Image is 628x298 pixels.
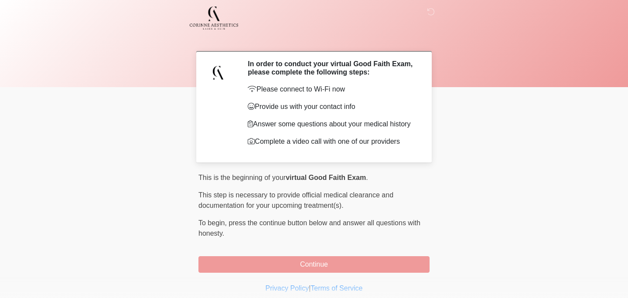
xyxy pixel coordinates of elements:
[366,174,368,181] span: .
[248,84,416,95] p: Please connect to Wi-Fi now
[309,284,311,292] a: |
[198,174,286,181] span: This is the beginning of your
[190,7,238,30] img: Corinne Aesthetics Med Spa Logo
[266,284,309,292] a: Privacy Policy
[286,174,366,181] strong: virtual Good Faith Exam
[198,256,430,273] button: Continue
[248,136,416,147] p: Complete a video call with one of our providers
[248,60,416,76] h2: In order to conduct your virtual Good Faith Exam, please complete the following steps:
[198,191,393,209] span: This step is necessary to provide official medical clearance and documentation for your upcoming ...
[198,219,229,227] span: To begin,
[311,284,362,292] a: Terms of Service
[205,60,231,86] img: Agent Avatar
[198,219,420,237] span: press the continue button below and answer all questions with honesty.
[248,102,416,112] p: Provide us with your contact info
[192,31,436,47] h1: ‎ ‎ ‎
[248,119,416,129] p: Answer some questions about your medical history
